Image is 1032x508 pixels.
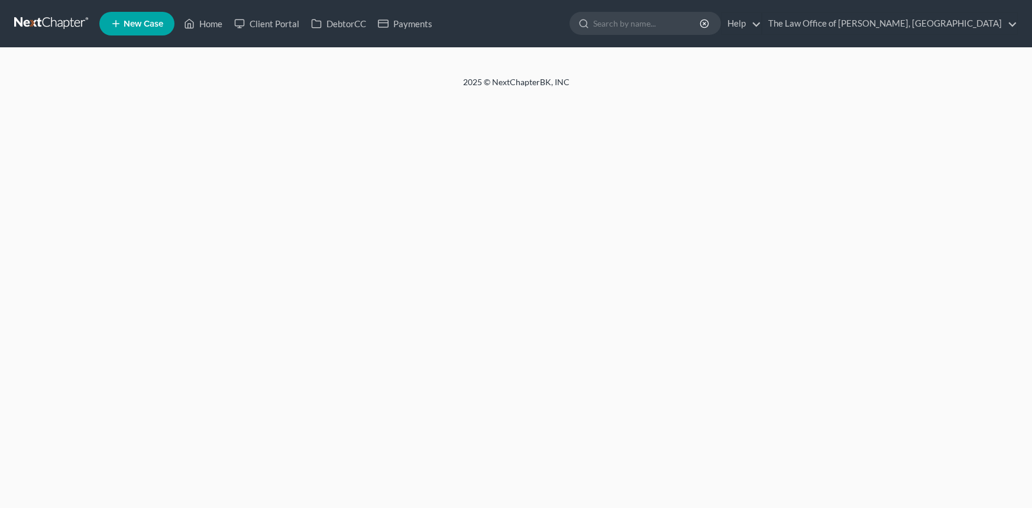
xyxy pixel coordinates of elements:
[178,13,228,34] a: Home
[593,12,701,34] input: Search by name...
[722,13,761,34] a: Help
[372,13,438,34] a: Payments
[228,13,305,34] a: Client Portal
[305,13,372,34] a: DebtorCC
[124,20,163,28] span: New Case
[762,13,1017,34] a: The Law Office of [PERSON_NAME], [GEOGRAPHIC_DATA]
[179,76,853,98] div: 2025 © NextChapterBK, INC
